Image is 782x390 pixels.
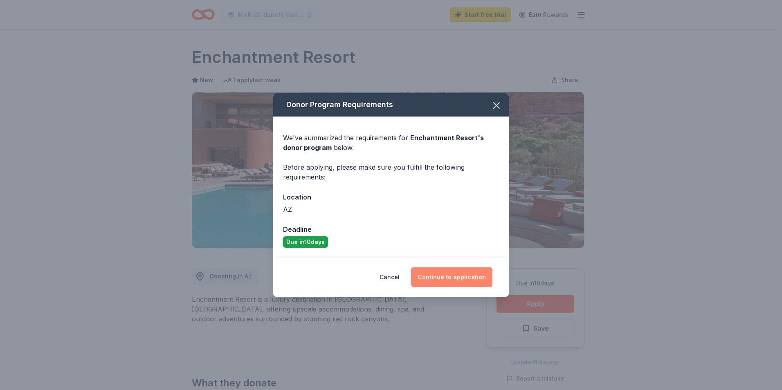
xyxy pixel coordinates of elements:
[380,267,400,287] button: Cancel
[283,192,499,202] div: Location
[411,267,492,287] button: Continue to application
[283,224,499,235] div: Deadline
[283,204,499,214] div: AZ
[283,162,499,182] div: Before applying, please make sure you fulfill the following requirements:
[273,93,509,117] div: Donor Program Requirements
[283,133,499,152] div: We've summarized the requirements for below.
[283,236,328,248] div: Due in 10 days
